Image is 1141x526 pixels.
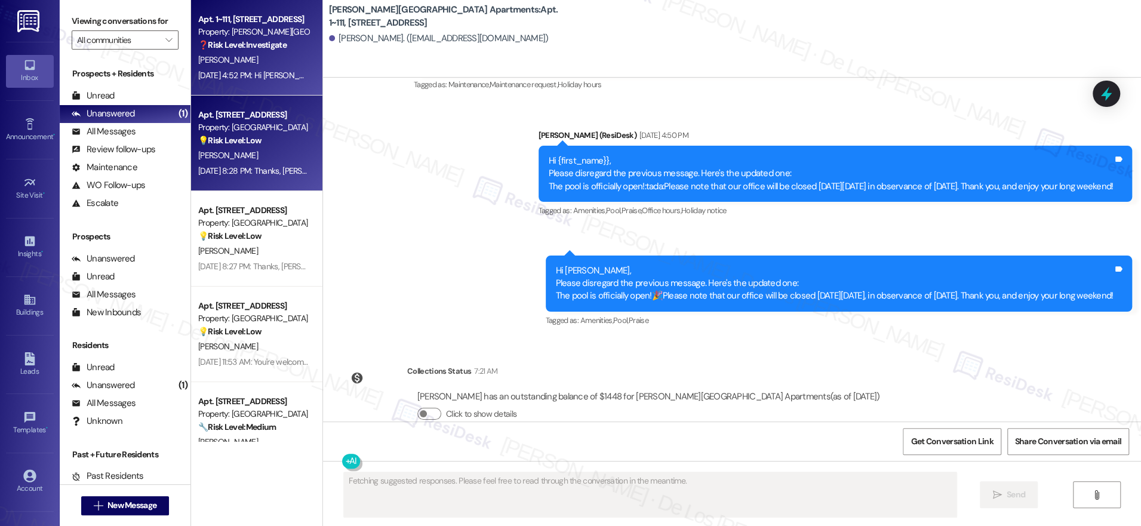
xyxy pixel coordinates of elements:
span: Get Conversation Link [911,435,993,448]
div: Property: [GEOGRAPHIC_DATA] [198,121,309,134]
span: Holiday hours [558,79,602,90]
button: New Message [81,496,170,515]
span: • [53,131,55,139]
span: [PERSON_NAME] [198,54,258,65]
a: Leads [6,349,54,381]
div: [PERSON_NAME] (ResiDesk) [539,129,1133,146]
div: 7:21 AM [471,365,497,377]
a: Buildings [6,290,54,322]
span: • [41,248,43,256]
div: (1) [176,376,190,395]
span: Amenities , [580,315,613,325]
div: All Messages [72,397,136,410]
div: Hi {first_name}}, Please disregard the previous message. Here's the updated one: The pool is offi... [549,155,1114,193]
div: Collections Status [407,365,471,377]
div: Residents [60,339,190,352]
textarea: Fetching suggested responses. Please feel free to read through the conversation in the meantime. [344,472,957,517]
div: All Messages [72,125,136,138]
span: • [43,189,45,198]
a: Site Visit • [6,173,54,205]
span: Pool , [613,315,629,325]
span: Praise , [622,205,642,216]
strong: 🔧 Risk Level: Medium [198,422,276,432]
div: Apt. [STREET_ADDRESS] [198,204,309,217]
div: (1) [176,104,190,123]
div: WO Follow-ups [72,179,145,192]
div: Property: [GEOGRAPHIC_DATA] [198,312,309,325]
strong: 💡 Risk Level: Low [198,326,262,337]
div: [PERSON_NAME] has an outstanding balance of $1448 for [PERSON_NAME][GEOGRAPHIC_DATA] Apartments (... [417,390,879,403]
label: Viewing conversations for [72,12,179,30]
a: Insights • [6,231,54,263]
div: Past + Future Residents [60,448,190,461]
span: [PERSON_NAME] [198,436,258,447]
strong: 💡 Risk Level: Low [198,135,262,146]
span: Amenities , [573,205,606,216]
i:  [94,501,103,510]
span: [PERSON_NAME] [198,150,258,161]
div: [DATE] 8:28 PM: Thanks, [PERSON_NAME]! We really appreciate you sharing this information and answ... [198,165,876,176]
i:  [165,35,172,45]
div: [DATE] 4:52 PM: Hi [PERSON_NAME], Please disregard the previous message. Here's the updated one: ... [198,70,1065,81]
div: New Inbounds [72,306,141,319]
b: [PERSON_NAME][GEOGRAPHIC_DATA] Apartments: Apt. 1~111, [STREET_ADDRESS] [329,4,568,29]
strong: 💡 Risk Level: Low [198,230,262,241]
span: Praise [629,315,648,325]
span: [PERSON_NAME] [198,341,258,352]
span: Maintenance request , [490,79,558,90]
div: Unanswered [72,107,135,120]
button: Share Conversation via email [1007,428,1129,455]
div: Property: [PERSON_NAME][GEOGRAPHIC_DATA] Apartments [198,26,309,38]
div: Unanswered [72,253,135,265]
span: New Message [107,499,156,512]
div: Property: [GEOGRAPHIC_DATA] [198,408,309,420]
a: Templates • [6,407,54,439]
div: Tagged as: [539,202,1133,219]
div: Unanswered [72,379,135,392]
div: Unread [72,90,115,102]
span: • [46,424,48,432]
span: [PERSON_NAME] [198,245,258,256]
button: Get Conversation Link [903,428,1001,455]
span: Holiday notice [681,205,727,216]
div: [DATE] 8:27 PM: Thanks, [PERSON_NAME]! We really appreciate you sharing this information and answ... [198,261,875,272]
div: Property: [GEOGRAPHIC_DATA] [198,217,309,229]
div: Apt. [STREET_ADDRESS] [198,300,309,312]
div: All Messages [72,288,136,301]
div: Tagged as: [414,76,1132,93]
div: Apt. [STREET_ADDRESS] [198,109,309,121]
div: Apt. [STREET_ADDRESS] [198,395,309,408]
div: [DATE] 11:53 AM: You're welcome, [PERSON_NAME]! I'm happy I could help. If you have any other que... [198,356,660,367]
div: Past Residents [72,470,144,482]
div: Unread [72,270,115,283]
input: All communities [77,30,159,50]
div: Maintenance [72,161,137,174]
span: Office hours , [642,205,681,216]
div: Prospects [60,230,190,243]
div: Prospects + Residents [60,67,190,80]
button: Send [980,481,1038,508]
span: Send [1007,488,1025,501]
a: Account [6,466,54,498]
div: Tagged as: [546,312,1133,329]
i:  [992,490,1001,500]
div: Hi [PERSON_NAME], Please disregard the previous message. Here's the updated one: The pool is offi... [556,264,1114,303]
div: Apt. 1~111, [STREET_ADDRESS] [198,13,309,26]
div: Review follow-ups [72,143,155,156]
img: ResiDesk Logo [17,10,42,32]
span: Share Conversation via email [1015,435,1121,448]
div: Unread [72,361,115,374]
span: Pool , [606,205,622,216]
a: Inbox [6,55,54,87]
div: Unknown [72,415,122,427]
span: Maintenance , [448,79,490,90]
div: [PERSON_NAME]. ([EMAIL_ADDRESS][DOMAIN_NAME]) [329,32,549,45]
strong: ❓ Risk Level: Investigate [198,39,287,50]
div: Escalate [72,197,118,210]
div: [DATE] 4:50 PM [636,129,688,142]
label: Click to show details [446,408,516,420]
i:  [1092,490,1101,500]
